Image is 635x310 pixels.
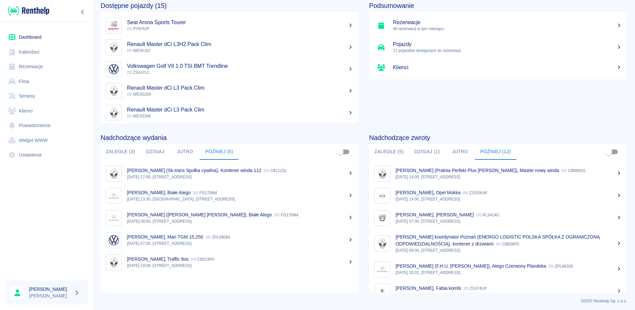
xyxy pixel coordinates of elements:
[107,85,120,97] img: Image
[206,235,230,240] p: ZPL09084
[127,114,151,118] span: WE3S268
[369,36,627,58] a: Pojazdy17 pojazdów dostępnych do rezerwacji
[5,30,88,45] a: Dashboard
[369,134,627,142] h4: Nadchodzące zwroty
[396,212,474,217] p: [PERSON_NAME], [PERSON_NAME]
[29,286,71,292] h6: [PERSON_NAME]
[107,212,120,224] img: Image
[369,280,627,302] a: Image[PERSON_NAME], Fabia kombi ZS374UP[DATE] 10:00, [STREET_ADDRESS]
[396,270,622,276] p: [DATE] 20:01, [STREET_ADDRESS]
[107,234,120,246] img: Image
[127,241,353,246] p: [DATE] 07:00, [STREET_ADDRESS]
[140,144,170,160] button: Dzisiaj
[127,85,353,91] h5: Renault Master dCi L3 Pack Clim
[127,218,353,224] p: [DATE] 08:00, [STREET_ADDRESS]
[78,8,88,16] button: Zwiń nawigację
[369,15,627,36] a: Rezerwacje48 rezerwacji w tym miesiącu
[369,144,409,160] button: Zaległe (5)
[393,19,622,26] h5: Rezerwacje
[193,191,217,195] p: FG1708M
[475,144,516,160] button: Później (12)
[101,185,359,207] a: Image[PERSON_NAME], Białe Atego FG1708M[DATE] 13:30, [GEOGRAPHIC_DATA], [STREET_ADDRESS]
[127,256,189,262] p: [PERSON_NAME], Traffic 9os
[5,148,88,162] a: Ustawienia
[101,144,140,160] button: Zaległe (3)
[477,213,499,217] p: PL3414G
[101,251,359,273] a: Image[PERSON_NAME], Traffic 9os CB523PK[DATE] 19:00, [STREET_ADDRESS]
[376,212,389,224] img: Image
[376,263,389,276] img: Image
[101,298,627,304] p: 2025 © Renthelp Sp. z o.o.
[127,263,353,269] p: [DATE] 19:00, [STREET_ADDRESS]
[107,63,120,75] img: Image
[107,107,120,119] img: Image
[445,144,475,160] button: Jutro
[334,146,347,158] span: Pokaż przypisane tylko do mnie
[127,190,190,195] p: [PERSON_NAME], Białe Atego
[369,185,627,207] a: Image[PERSON_NAME], Opel Mokka ZS209UM[DATE] 14:00, [STREET_ADDRESS]
[369,162,627,185] a: Image[PERSON_NAME] (Pralnia Perfekt Plus [PERSON_NAME]), Master nowy winda CB668SG[DATE] 14:00, [...
[127,48,151,53] span: WE5K187
[5,104,88,118] a: Klienci
[5,5,49,16] a: Renthelp logo
[393,26,622,32] p: 48 rezerwacji w tym miesiącu
[275,213,298,217] p: FG1708M
[29,292,71,299] p: [PERSON_NAME]
[127,234,203,240] p: [PERSON_NAME], Man TGM 15.250
[393,64,622,71] h5: Klienci
[170,144,200,160] button: Jutro
[376,167,389,180] img: Image
[409,144,445,160] button: Dzisiaj (1)
[396,174,622,180] p: [DATE] 14:00, [STREET_ADDRESS]
[107,190,120,202] img: Image
[107,41,120,54] img: Image
[369,58,627,77] a: Klienci
[369,207,627,229] a: Image[PERSON_NAME], [PERSON_NAME] PL3414G[DATE] 07:00, [STREET_ADDRESS]
[5,89,88,104] a: Serwisy
[369,2,627,10] h4: Podsumowanie
[396,218,622,224] p: [DATE] 07:00, [STREET_ADDRESS]
[101,2,359,10] h4: Dostępne pojazdy (15)
[463,191,487,195] p: ZS209UM
[393,41,622,48] h5: Pojazdy
[396,286,461,291] p: [PERSON_NAME], Fabia kombi
[101,162,359,185] a: Image[PERSON_NAME] (Sk-trans Społka cywilna), Kontener winda 112 CB112SL[DATE] 17:00, [STREET_ADD...
[101,15,359,36] a: ImageSeat Arona Sports Tourer PY8762F
[107,167,120,180] img: Image
[5,74,88,89] a: Flota
[127,92,151,97] span: WE3S269
[127,41,353,48] h5: Renault Master dCi L3H2 Pack Clim
[562,168,585,173] p: CB668SG
[127,107,353,113] h5: Renault Master dCi L3 Pack Clim
[396,234,600,246] p: [PERSON_NAME] koordynator Poznań (ENERGO LOGISTIC POLSKA SPÓŁKA Z OGRANICZONĄ ODPOWIEDZIALNOŚCIĄ)...
[191,257,215,262] p: CB523PK
[101,207,359,229] a: Image[PERSON_NAME] ([PERSON_NAME] [PERSON_NAME]), Białe Atego FG1708M[DATE] 08:00, [STREET_ADDRESS]
[5,59,88,74] a: Rezerwacje
[396,168,559,173] p: [PERSON_NAME] (Pralnia Perfekt Plus [PERSON_NAME]), Master nowy winda
[101,36,359,58] a: ImageRenault Master dCi L3H2 Pack Clim WE5K187
[101,229,359,251] a: Image[PERSON_NAME], Man TGM 15.250 ZPL09084[DATE] 07:00, [STREET_ADDRESS]
[127,174,353,180] p: [DATE] 17:00, [STREET_ADDRESS]
[549,264,573,269] p: ZPL96335
[464,286,487,291] p: ZS374UP
[369,229,627,258] a: Image[PERSON_NAME] koordynator Poznań (ENERGO LOGISTIC POLSKA SPÓŁKA Z OGRANICZONĄ ODPOWIEDZIALNO...
[396,190,460,195] p: [PERSON_NAME], Opel Mokka
[396,247,622,253] p: [DATE] 09:00, [STREET_ADDRESS]
[8,5,49,16] img: Renthelp logo
[376,190,389,202] img: Image
[5,45,88,60] a: Kalendarz
[369,258,627,280] a: Image[PERSON_NAME] (F.H.U. [PERSON_NAME]), Atego Czerwony Plandeka ZPL96335[DATE] 20:01, [STREET_...
[5,133,88,148] a: Widget WWW
[376,285,389,298] img: Image
[396,263,546,269] p: [PERSON_NAME] (F.H.U. [PERSON_NAME]), Atego Czerwony Plandeka
[101,134,359,142] h4: Nadchodzące wydania
[127,63,353,69] h5: Volkswagen Golf VII 1.0 TSI BMT Trendline
[107,256,120,269] img: Image
[396,292,622,298] p: [DATE] 10:00, [STREET_ADDRESS]
[127,212,272,217] p: [PERSON_NAME] ([PERSON_NAME] [PERSON_NAME]), Białe Atego
[5,118,88,133] a: Powiadomienia
[127,70,150,75] span: ZS247LC
[127,19,353,26] h5: Seat Arona Sports Tourer
[127,168,261,173] p: [PERSON_NAME] (Sk-trans Społka cywilna), Kontener winda 112
[200,144,238,160] button: Później (5)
